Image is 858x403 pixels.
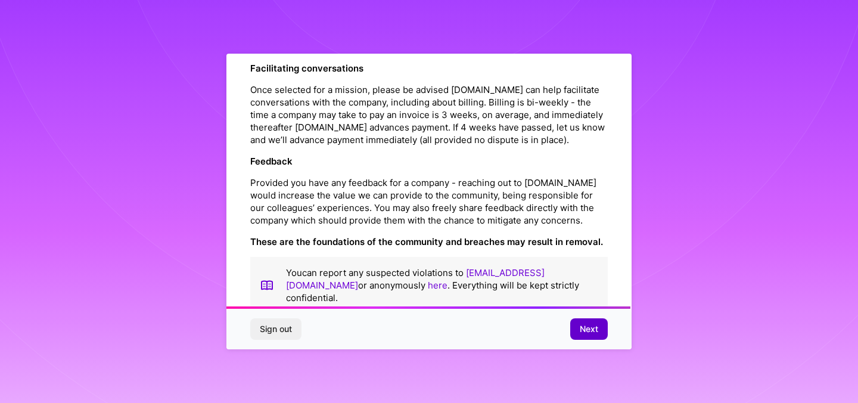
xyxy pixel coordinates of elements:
[250,176,608,227] p: Provided you have any feedback for a company - reaching out to [DOMAIN_NAME] would increase the v...
[580,323,598,335] span: Next
[260,323,292,335] span: Sign out
[286,267,545,291] a: [EMAIL_ADDRESS][DOMAIN_NAME]
[250,318,301,340] button: Sign out
[428,280,447,291] a: here
[250,63,363,74] strong: Facilitating conversations
[260,266,274,304] img: book icon
[570,318,608,340] button: Next
[250,236,603,247] strong: These are the foundations of the community and breaches may result in removal.
[250,83,608,146] p: Once selected for a mission, please be advised [DOMAIN_NAME] can help facilitate conversations wi...
[286,266,598,304] p: You can report any suspected violations to or anonymously . Everything will be kept strictly conf...
[250,156,293,167] strong: Feedback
